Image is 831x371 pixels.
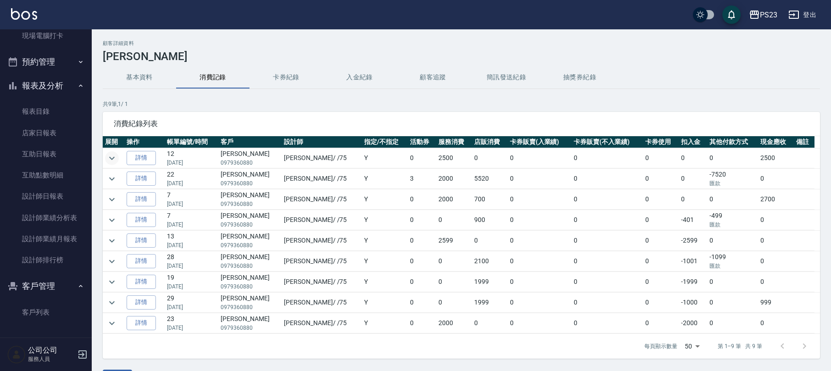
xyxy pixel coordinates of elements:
[282,169,362,189] td: [PERSON_NAME] / /75
[221,324,279,332] p: 0979360880
[218,313,282,333] td: [PERSON_NAME]
[436,293,472,313] td: 0
[103,40,820,46] h2: 顧客詳細資料
[707,251,758,271] td: -1099
[643,251,679,271] td: 0
[571,293,643,313] td: 0
[408,272,436,292] td: 0
[643,313,679,333] td: 0
[105,172,119,186] button: expand row
[4,249,88,271] a: 設計師排行榜
[470,66,543,89] button: 簡訊發送紀錄
[758,313,794,333] td: 0
[167,303,216,311] p: [DATE]
[362,189,408,210] td: Y
[165,293,218,313] td: 29
[4,144,88,165] a: 互助日報表
[794,136,814,148] th: 備註
[105,193,119,206] button: expand row
[709,262,756,270] p: 匯款
[127,192,156,206] a: 詳情
[643,231,679,251] td: 0
[758,210,794,230] td: 0
[508,313,571,333] td: 0
[323,66,396,89] button: 入金紀錄
[127,316,156,330] a: 詳情
[362,169,408,189] td: Y
[282,272,362,292] td: [PERSON_NAME] / /75
[127,213,156,227] a: 詳情
[643,169,679,189] td: 0
[681,334,703,359] div: 50
[362,148,408,168] td: Y
[472,272,508,292] td: 1999
[362,251,408,271] td: Y
[221,241,279,249] p: 0979360880
[127,295,156,310] a: 詳情
[508,148,571,168] td: 0
[643,210,679,230] td: 0
[167,262,216,270] p: [DATE]
[679,272,707,292] td: -1999
[571,189,643,210] td: 0
[362,210,408,230] td: Y
[508,272,571,292] td: 0
[718,342,762,350] p: 第 1–9 筆 共 9 筆
[362,313,408,333] td: Y
[28,355,75,363] p: 服務人員
[679,210,707,230] td: -401
[167,159,216,167] p: [DATE]
[679,251,707,271] td: -1001
[436,136,472,148] th: 服務消費
[249,66,323,89] button: 卡券紀錄
[103,100,820,108] p: 共 9 筆, 1 / 1
[282,251,362,271] td: [PERSON_NAME] / /75
[436,189,472,210] td: 2000
[105,316,119,330] button: expand row
[4,25,88,46] a: 現場電腦打卡
[4,302,88,323] a: 客戶列表
[167,200,216,208] p: [DATE]
[785,6,820,23] button: 登出
[643,148,679,168] td: 0
[472,169,508,189] td: 5520
[707,169,758,189] td: -7520
[679,231,707,251] td: -2599
[4,50,88,74] button: 預約管理
[571,210,643,230] td: 0
[165,251,218,271] td: 28
[127,275,156,289] a: 詳情
[167,324,216,332] p: [DATE]
[165,189,218,210] td: 7
[165,231,218,251] td: 13
[571,169,643,189] td: 0
[758,251,794,271] td: 0
[221,200,279,208] p: 0979360880
[679,148,707,168] td: 0
[571,313,643,333] td: 0
[679,313,707,333] td: -2000
[4,101,88,122] a: 報表目錄
[408,210,436,230] td: 0
[408,231,436,251] td: 0
[408,251,436,271] td: 0
[472,189,508,210] td: 700
[643,293,679,313] td: 0
[758,189,794,210] td: 2700
[218,136,282,148] th: 客戶
[103,136,124,148] th: 展開
[472,148,508,168] td: 0
[165,136,218,148] th: 帳單編號/時間
[167,282,216,291] p: [DATE]
[408,293,436,313] td: 0
[28,346,75,355] h5: 公司公司
[760,9,777,21] div: PS23
[709,221,756,229] p: 匯款
[4,228,88,249] a: 設計師業績月報表
[105,255,119,268] button: expand row
[4,274,88,298] button: 客戶管理
[571,148,643,168] td: 0
[436,148,472,168] td: 2500
[218,251,282,271] td: [PERSON_NAME]
[282,136,362,148] th: 設計師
